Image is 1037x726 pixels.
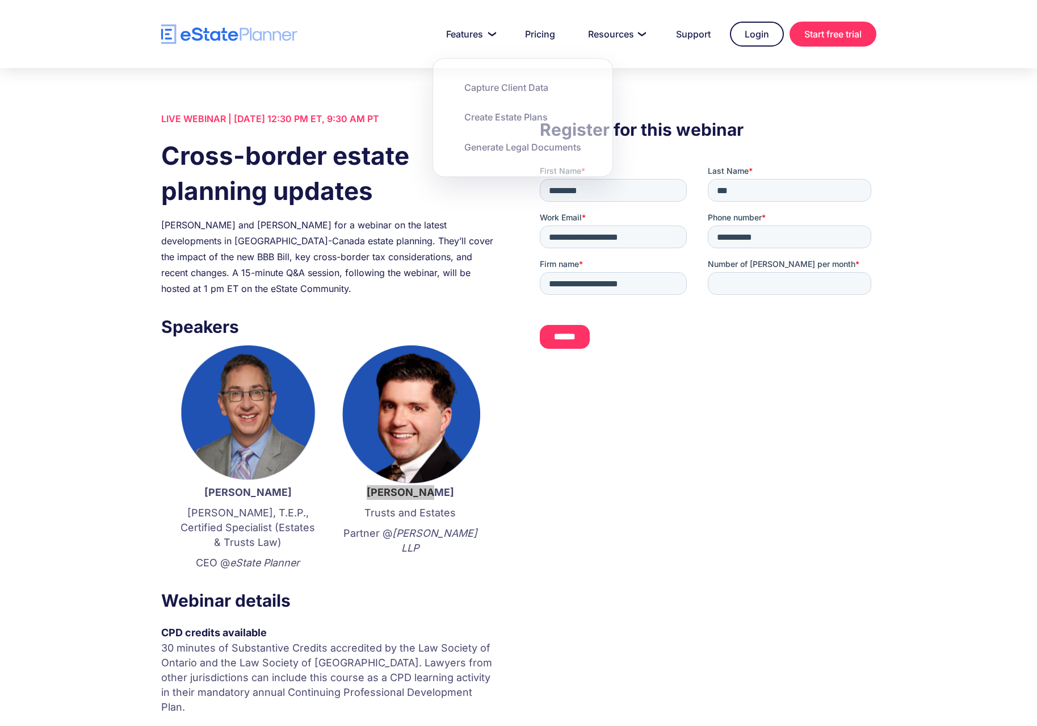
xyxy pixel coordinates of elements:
[204,486,292,498] strong: [PERSON_NAME]
[433,23,506,45] a: Features
[161,627,267,639] strong: CPD credits available
[450,76,562,99] a: Capture Client Data
[662,23,724,45] a: Support
[178,506,318,550] p: [PERSON_NAME], T.E.P., Certified Specialist (Estates & Trusts Law)
[464,111,548,124] div: Create Estate Plans
[341,561,480,576] p: ‍
[511,23,569,45] a: Pricing
[161,217,497,297] div: [PERSON_NAME] and [PERSON_NAME] for a webinar on the latest developments in [GEOGRAPHIC_DATA]-Can...
[464,141,581,153] div: Generate Legal Documents
[730,22,784,47] a: Login
[178,556,318,570] p: CEO @
[341,526,480,556] p: Partner @
[540,165,876,359] iframe: Form 0
[790,22,876,47] a: Start free trial
[464,81,548,94] div: Capture Client Data
[230,557,300,569] em: eState Planner
[450,106,562,130] a: Create Estate Plans
[574,23,657,45] a: Resources
[161,138,497,208] h1: Cross-border estate planning updates
[161,641,497,715] p: 30 minutes of Substantive Credits accredited by the Law Society of Ontario and the Law Society of...
[161,587,497,614] h3: Webinar details
[161,314,497,340] h3: Speakers
[392,527,477,554] em: [PERSON_NAME] LLP
[161,24,297,44] a: home
[450,135,595,159] a: Generate Legal Documents
[341,506,480,520] p: Trusts and Estates
[161,111,497,127] div: LIVE WEBINAR | [DATE] 12:30 PM ET, 9:30 AM PT
[367,486,454,498] strong: [PERSON_NAME]
[540,116,876,143] h3: Register for this webinar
